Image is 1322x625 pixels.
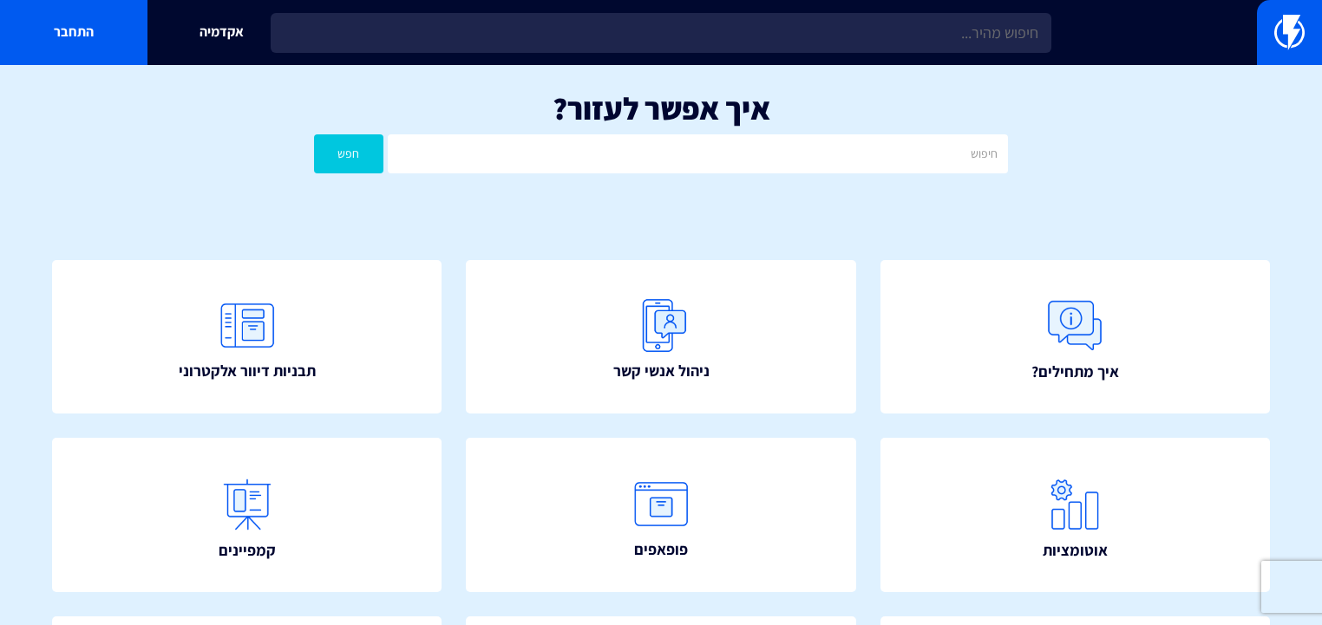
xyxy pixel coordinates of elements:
a: קמפיינים [52,438,442,592]
input: חיפוש מהיר... [271,13,1051,53]
a: איך מתחילים? [880,260,1270,414]
h1: איך אפשר לעזור? [26,91,1296,126]
a: אוטומציות [880,438,1270,592]
input: חיפוש [388,134,1008,173]
span: תבניות דיוור אלקטרוני [179,360,316,382]
span: פופאפים [634,538,688,561]
a: פופאפים [466,438,855,592]
span: איך מתחילים? [1031,361,1119,383]
span: אוטומציות [1043,539,1108,562]
span: ניהול אנשי קשר [613,360,710,382]
button: חפש [314,134,383,173]
a: תבניות דיוור אלקטרוני [52,260,442,414]
span: קמפיינים [219,539,276,562]
a: ניהול אנשי קשר [466,260,855,414]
